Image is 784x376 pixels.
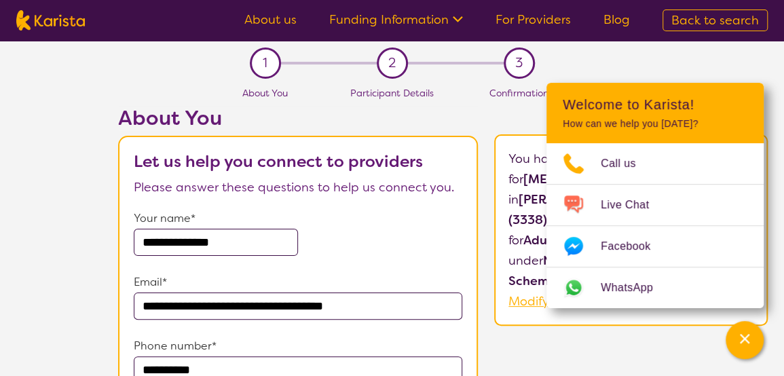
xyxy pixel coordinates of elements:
[134,272,462,293] p: Email*
[523,232,617,248] b: Adult - 18 to 64
[508,250,753,291] p: under .
[508,230,753,250] p: for
[508,149,753,169] p: You have selected providers
[496,12,571,28] a: For Providers
[244,12,297,28] a: About us
[508,169,753,189] p: for
[662,10,768,31] a: Back to search
[508,293,591,309] a: Modify search
[134,177,462,198] p: Please answer these questions to help us connect you.
[563,118,747,130] p: How can we help you [DATE]?
[546,143,764,308] ul: Choose channel
[329,12,463,28] a: Funding Information
[671,12,759,29] span: Back to search
[242,87,288,99] span: About You
[515,53,523,73] span: 3
[601,278,669,298] span: WhatsApp
[546,83,764,308] div: Channel Menu
[134,208,462,229] p: Your name*
[489,87,548,99] span: Confirmation
[601,195,665,215] span: Live Chat
[263,53,267,73] span: 1
[16,10,85,31] img: Karista logo
[523,171,627,187] b: [MEDICAL_DATA]
[118,106,478,130] h2: About You
[134,336,462,356] p: Phone number*
[601,153,652,174] span: Call us
[601,236,667,257] span: Facebook
[388,53,396,73] span: 2
[134,151,423,172] b: Let us help you connect to providers
[508,189,753,230] p: in
[563,96,747,113] h2: Welcome to Karista!
[603,12,630,28] a: Blog
[350,87,434,99] span: Participant Details
[546,267,764,308] a: Web link opens in a new tab.
[726,321,764,359] button: Channel Menu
